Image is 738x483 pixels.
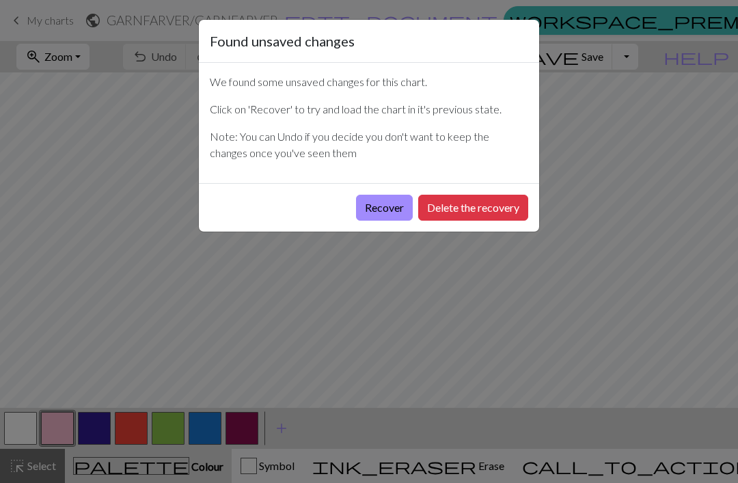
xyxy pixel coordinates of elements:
button: Delete the recovery [418,195,528,221]
p: Click on 'Recover' to try and load the chart in it's previous state. [210,101,528,118]
p: We found some unsaved changes for this chart. [210,74,528,90]
button: Recover [356,195,413,221]
h5: Found unsaved changes [210,31,355,51]
p: Note: You can Undo if you decide you don't want to keep the changes once you've seen them [210,128,528,161]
